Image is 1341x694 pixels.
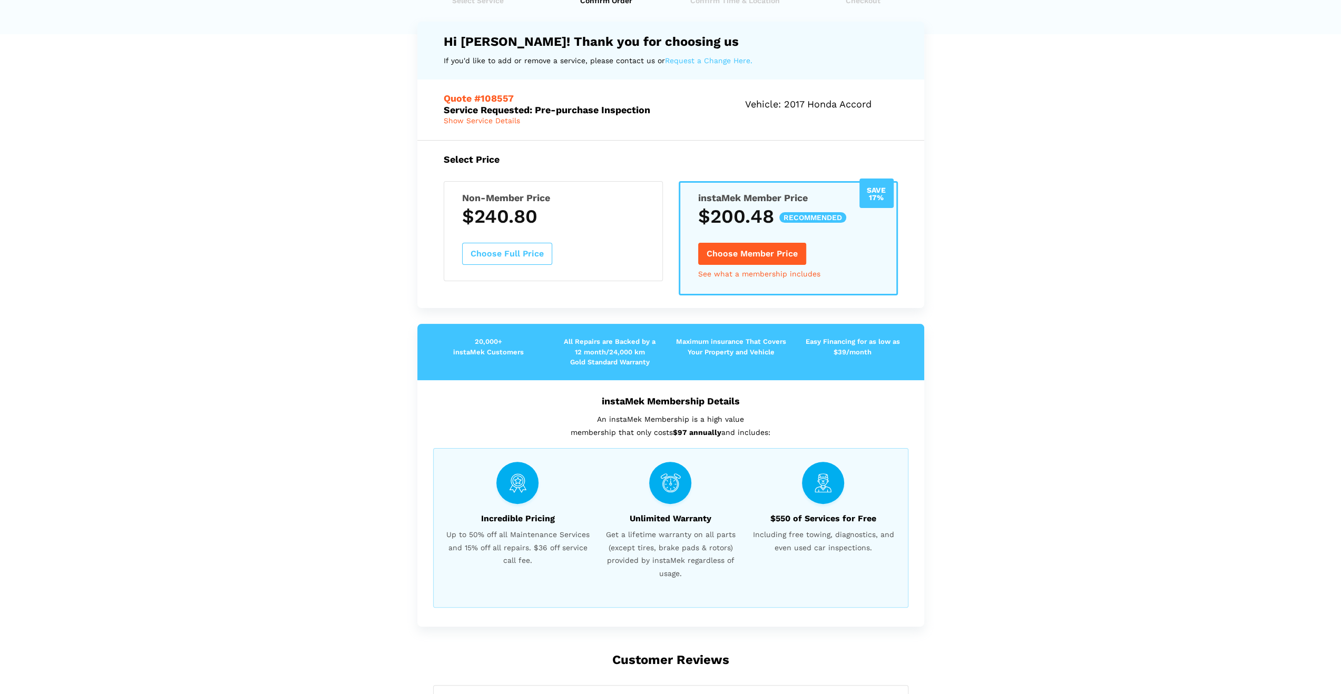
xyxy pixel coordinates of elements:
button: Choose Member Price [698,243,806,265]
h6: Incredible Pricing [444,514,592,524]
span: Show Service Details [444,116,520,125]
h5: Non-Member Price [462,192,644,203]
span: Quote #108557 [444,93,514,104]
h5: Select Price [444,154,898,165]
span: Including free towing, diagnostics, and even used car inspections. [749,528,897,554]
h3: $240.80 [462,205,644,227]
p: Easy Financing for as low as $39/month [792,336,913,357]
strong: $97 annually [673,428,721,437]
p: Maximum insurance That Covers Your Property and Vehicle [671,336,792,357]
h4: Hi [PERSON_NAME]! Thank you for choosing us [444,34,898,49]
h3: $200.48 [698,205,878,227]
p: All Repairs are Backed by a 12 month/24,000 km Gold Standard Warranty [549,336,670,368]
h5: instaMek Membership Details [433,395,908,407]
a: Request a Change Here. [665,54,752,67]
h5: Vehicle: 2017 Honda Accord [745,98,898,110]
h2: customer reviews [433,653,908,667]
h6: $550 of Services for Free [749,514,897,524]
p: If you'd like to add or remove a service, please contact us or [444,54,898,67]
h6: Unlimited Warranty [596,514,744,524]
h5: instaMek Member Price [698,192,878,203]
a: See what a membership includes [698,270,820,277]
button: Choose Full Price [462,243,552,265]
p: An instaMek Membership is a high value membership that only costs and includes: [433,413,908,439]
span: recommended [779,212,846,223]
span: Up to 50% off all Maintenance Services and 15% off all repairs. $36 off service call fee. [444,528,592,567]
p: 20,000+ instaMek Customers [428,336,549,357]
h5: Service Requested: Pre-purchase Inspection [444,93,677,115]
div: Save 17% [859,179,894,208]
span: Get a lifetime warranty on all parts (except tires, brake pads & rotors) provided by instaMek reg... [596,528,744,580]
